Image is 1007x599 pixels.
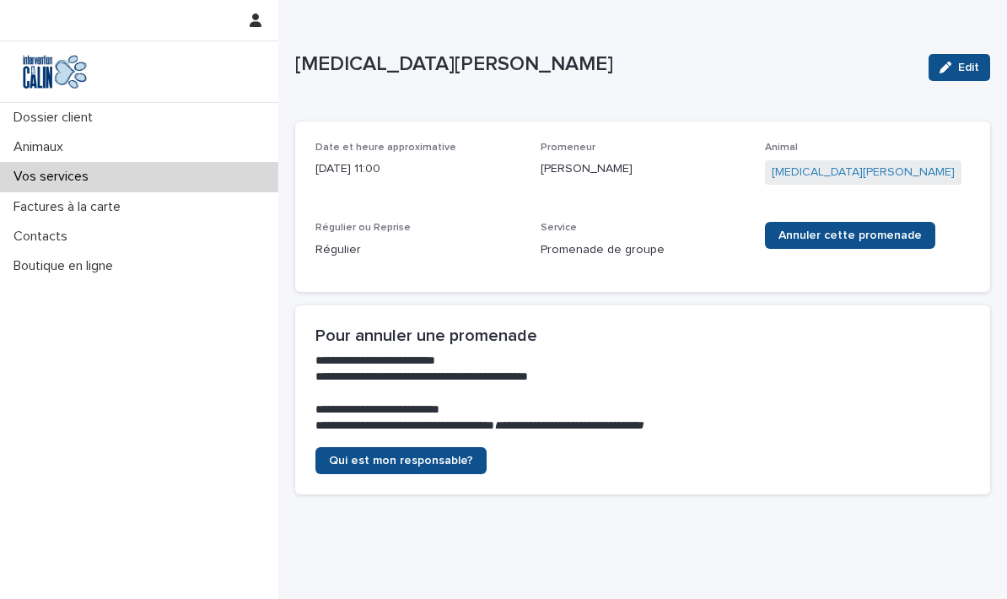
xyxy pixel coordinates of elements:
p: [PERSON_NAME] [541,160,746,178]
p: Régulier [315,241,520,259]
p: Dossier client [7,110,106,126]
p: Boutique en ligne [7,258,127,274]
span: Animal [765,143,798,153]
p: Contacts [7,229,81,245]
span: Qui est mon responsable? [329,455,473,467]
p: Vos services [7,169,102,185]
p: [MEDICAL_DATA][PERSON_NAME] [295,52,915,77]
a: [MEDICAL_DATA][PERSON_NAME] [772,164,955,181]
p: Factures à la carte [7,199,134,215]
span: Régulier ou Reprise [315,223,411,233]
p: Promenade de groupe [541,241,746,259]
span: Edit [958,62,979,73]
a: Qui est mon responsable? [315,447,487,474]
button: Edit [929,54,990,81]
p: Animaux [7,139,77,155]
h2: Pour annuler une promenade [315,326,970,346]
span: Service [541,223,577,233]
p: [DATE] 11:00 [315,160,520,178]
span: Date et heure approximative [315,143,456,153]
span: Promeneur [541,143,595,153]
span: Annuler cette promenade [778,229,922,241]
a: Annuler cette promenade [765,222,935,249]
img: Y0SYDZVsQvbSeSFpbQoq [13,55,96,89]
